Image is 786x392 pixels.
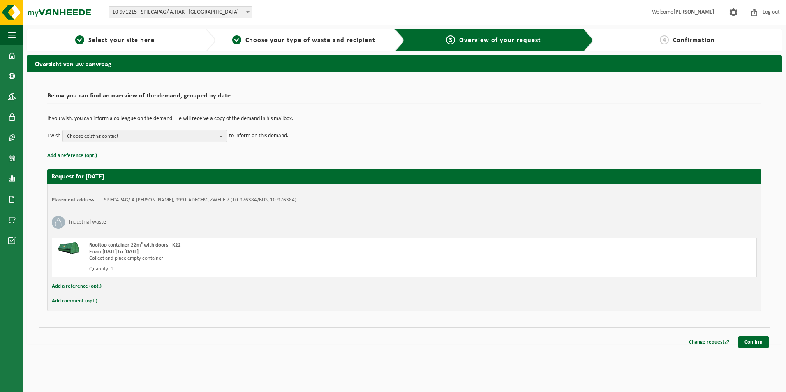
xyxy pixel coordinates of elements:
div: Collect and place empty container [89,255,437,262]
span: Confirmation [673,37,715,44]
button: Add a reference (opt.) [47,150,97,161]
span: Select your site here [88,37,155,44]
span: Overview of your request [459,37,541,44]
span: 3 [446,35,455,44]
img: HK-XK-22-GN-00.png [56,242,81,254]
a: 2Choose your type of waste and recipient [220,35,388,45]
p: I wish [47,130,60,142]
strong: [PERSON_NAME] [673,9,714,15]
button: Add comment (opt.) [52,296,97,307]
button: Choose existing contact [62,130,227,142]
a: Change request [683,336,736,348]
strong: Request for [DATE] [51,173,104,180]
a: 1Select your site here [31,35,199,45]
strong: Placement address: [52,197,96,203]
span: 2 [232,35,241,44]
span: 10-971215 - SPIECAPAG/ A.HAK - BRUGGE [109,6,252,18]
h2: Below you can find an overview of the demand, grouped by date. [47,92,761,104]
button: Add a reference (opt.) [52,281,102,292]
h2: Overzicht van uw aanvraag [27,55,782,71]
span: Choose existing contact [67,130,216,143]
strong: From [DATE] to [DATE] [89,249,139,254]
span: 4 [660,35,669,44]
p: If you wish, you can inform a colleague on the demand. He will receive a copy of the demand in hi... [47,116,761,122]
p: to inform on this demand. [229,130,289,142]
span: Choose your type of waste and recipient [245,37,375,44]
span: 1 [75,35,84,44]
a: Confirm [738,336,769,348]
span: 10-971215 - SPIECAPAG/ A.HAK - BRUGGE [109,7,252,18]
span: Rooftop container 22m³ with doors - K22 [89,242,181,248]
td: SPIECAPAG/ A.[PERSON_NAME], 9991 ADEGEM, ZWEPE 7 (10-976384/BUS, 10-976384) [104,197,296,203]
h3: Industrial waste [69,216,106,229]
div: Quantity: 1 [89,266,437,272]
